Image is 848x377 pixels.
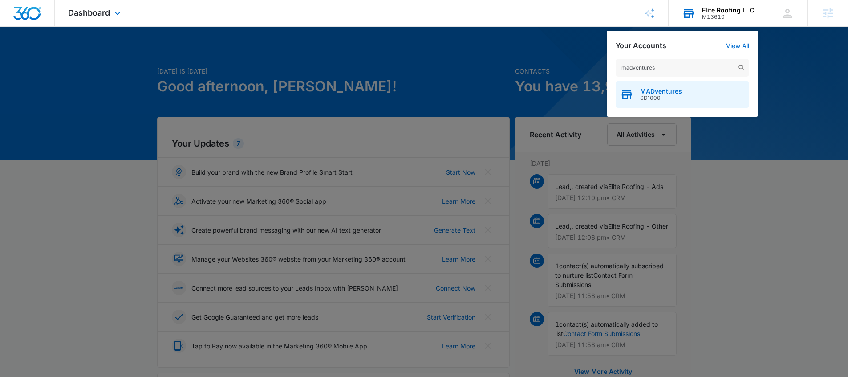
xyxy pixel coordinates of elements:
input: Search Accounts [616,59,749,77]
span: SD1000 [640,95,682,101]
h2: Your Accounts [616,41,666,50]
span: Dashboard [68,8,110,17]
div: account id [702,14,754,20]
span: MADventures [640,88,682,95]
a: View All [726,42,749,49]
button: MADventuresSD1000 [616,81,749,108]
div: account name [702,7,754,14]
